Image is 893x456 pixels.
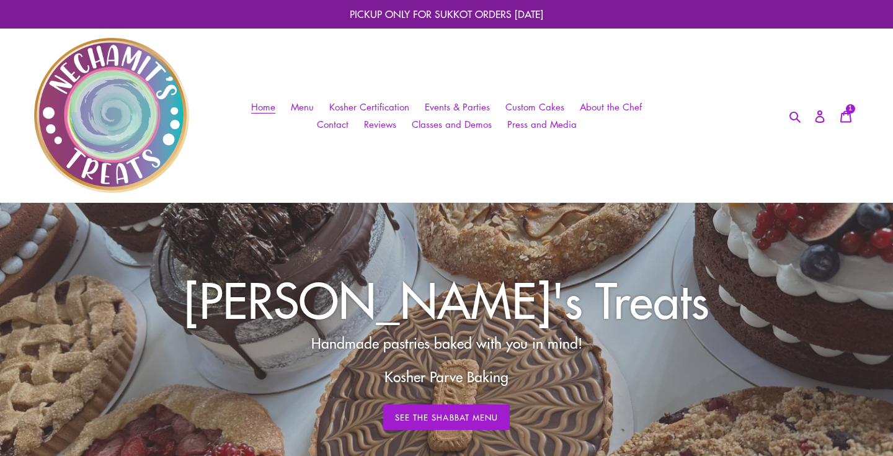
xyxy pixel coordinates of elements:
span: 1 [848,105,852,112]
span: Kosher Certification [329,101,409,114]
a: Menu [285,98,320,116]
span: About the Chef [580,101,642,114]
a: Custom Cakes [499,98,571,116]
a: Press and Media [501,115,583,133]
a: See The Shabbat Menu: Weekly Menu [383,405,510,431]
span: Home [251,101,275,114]
span: Custom Cakes [505,101,564,114]
a: Reviews [358,115,402,133]
a: 1 [833,102,859,128]
span: Events & Parties [425,101,490,114]
a: Contact [311,115,355,133]
h2: [PERSON_NAME]'s Treats [109,270,784,328]
a: Home [245,98,282,116]
p: Kosher Parve Baking [193,366,700,388]
a: About the Chef [574,98,648,116]
span: Press and Media [507,118,577,131]
a: Kosher Certification [323,98,415,116]
span: Contact [317,118,349,131]
img: Nechamit&#39;s Treats [34,38,189,193]
span: Reviews [364,118,396,131]
a: Events & Parties [419,98,496,116]
span: Classes and Demos [412,118,492,131]
a: Classes and Demos [406,115,498,133]
p: Handmade pastries baked with you in mind! [193,333,700,354]
span: Menu [291,101,314,114]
